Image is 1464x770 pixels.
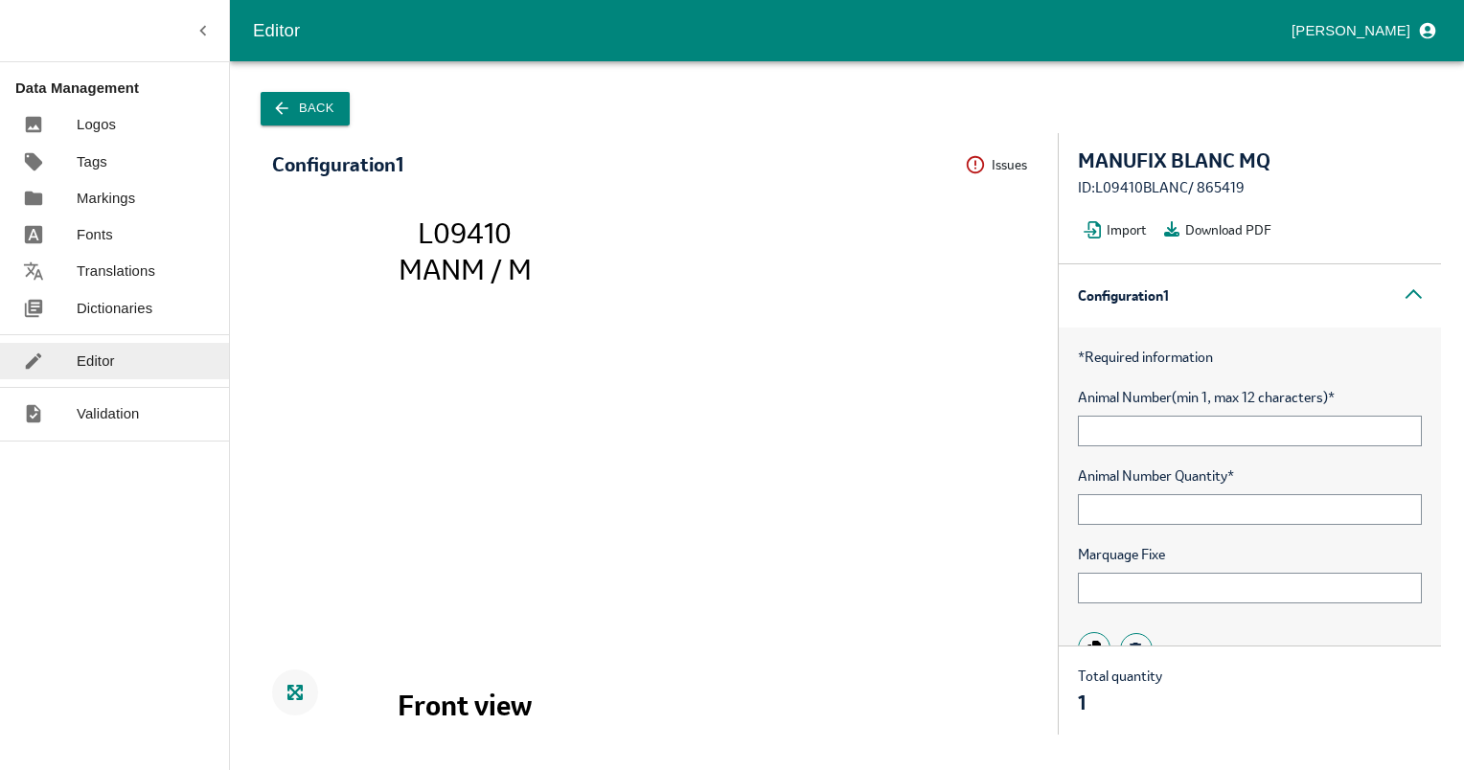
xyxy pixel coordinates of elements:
[965,150,1039,180] button: Issues
[77,260,155,282] p: Translations
[1078,666,1162,715] div: Total quantity
[261,92,350,125] button: Back
[1158,215,1283,244] button: Download PDF
[77,188,135,209] p: Markings
[1078,544,1422,565] span: Marquage Fixe
[77,151,107,172] p: Tags
[253,16,1284,45] div: Editor
[1078,465,1422,487] span: Animal Number Quantity
[1078,215,1158,244] button: Import
[1078,177,1422,198] div: ID: L09410BLANC / 865419
[399,251,532,287] tspan: MANM / M
[1078,387,1422,408] span: Animal Number (min 1, max 12 characters)
[272,154,403,175] div: Configuration 1
[77,298,152,319] p: Dictionaries
[1292,20,1410,41] p: [PERSON_NAME]
[418,215,512,251] tspan: L09410
[15,78,229,99] p: Data Management
[77,114,116,135] p: Logos
[1284,14,1441,47] button: profile
[398,687,532,723] tspan: Front view
[1078,692,1162,713] div: 1
[77,224,113,245] p: Fonts
[77,403,140,424] p: Validation
[77,351,115,372] p: Editor
[1059,264,1441,328] div: Configuration 1
[1078,347,1422,368] p: Required information
[1078,150,1422,171] div: MANUFIX BLANC MQ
